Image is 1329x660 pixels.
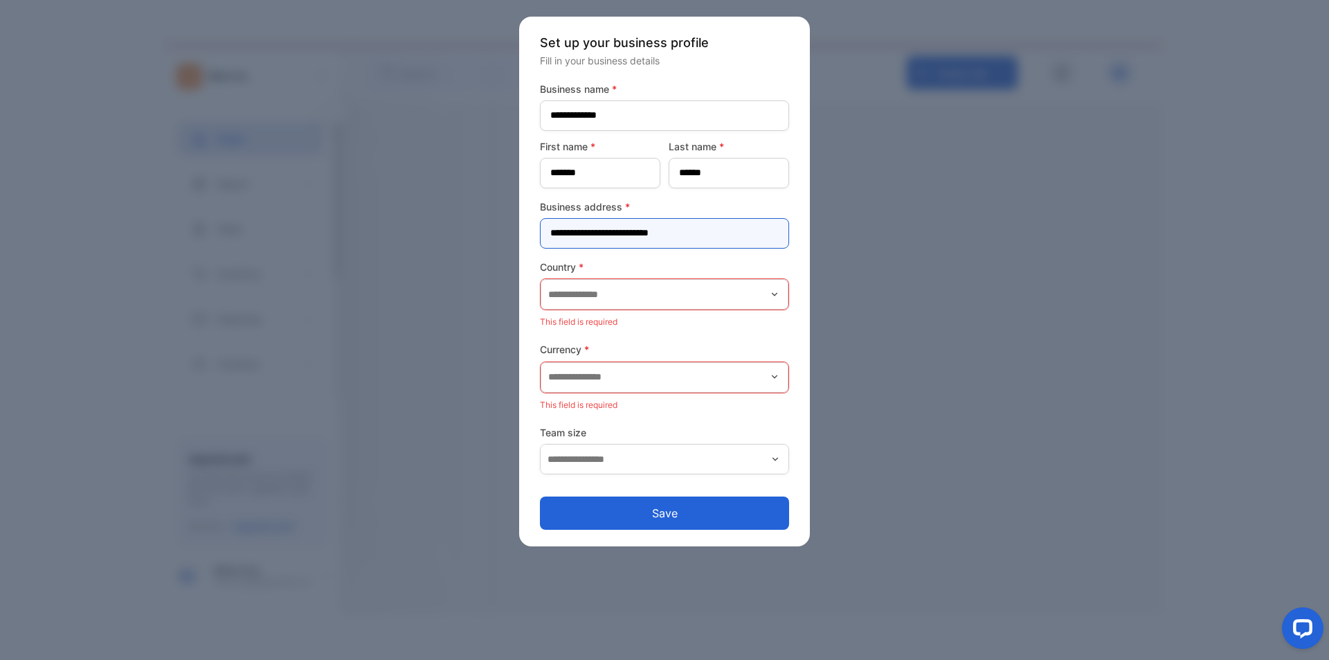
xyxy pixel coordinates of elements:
[540,33,789,52] p: Set up your business profile
[540,342,789,357] label: Currency
[540,82,789,96] label: Business name
[540,497,789,530] button: Save
[540,313,789,331] p: This field is required
[540,139,660,154] label: First name
[540,396,789,414] p: This field is required
[540,199,789,214] label: Business address
[1271,602,1329,660] iframe: LiveChat chat widget
[669,139,789,154] label: Last name
[540,260,789,274] label: Country
[540,425,789,440] label: Team size
[540,53,789,68] p: Fill in your business details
